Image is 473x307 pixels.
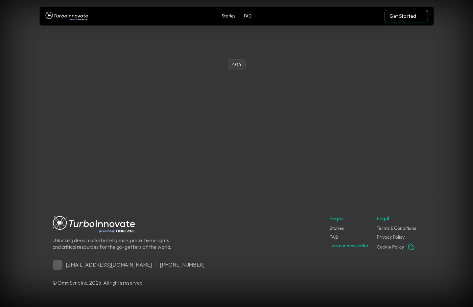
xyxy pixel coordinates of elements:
[241,12,254,21] a: FAQ
[53,280,326,286] p: © OmniSync Inc. 2025. All rights reserved.
[53,237,174,250] p: Unlocking deep market intelligence, predictive insights, and critical resources for the go-getter...
[407,243,415,251] button: Cookie Trigger
[390,13,416,19] p: Get Started
[160,261,204,268] a: [PHONE_NUMBER]
[45,10,88,22] img: TurboInnovate Logo
[377,215,389,222] p: Legal
[329,234,338,240] a: FAQ
[219,12,238,21] a: Stories
[244,13,251,19] p: FAQ
[377,234,405,240] a: Privacy Policy
[329,243,369,248] a: Join our newsletter
[222,13,235,19] p: Stories
[155,262,157,268] p: |
[377,244,404,250] a: Cookie Policy
[329,225,344,231] a: Stories
[385,10,428,22] a: Get Started
[66,261,152,268] a: [EMAIL_ADDRESS][DOMAIN_NAME]
[377,225,416,231] a: Terms & Conditions
[329,215,343,222] p: Pages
